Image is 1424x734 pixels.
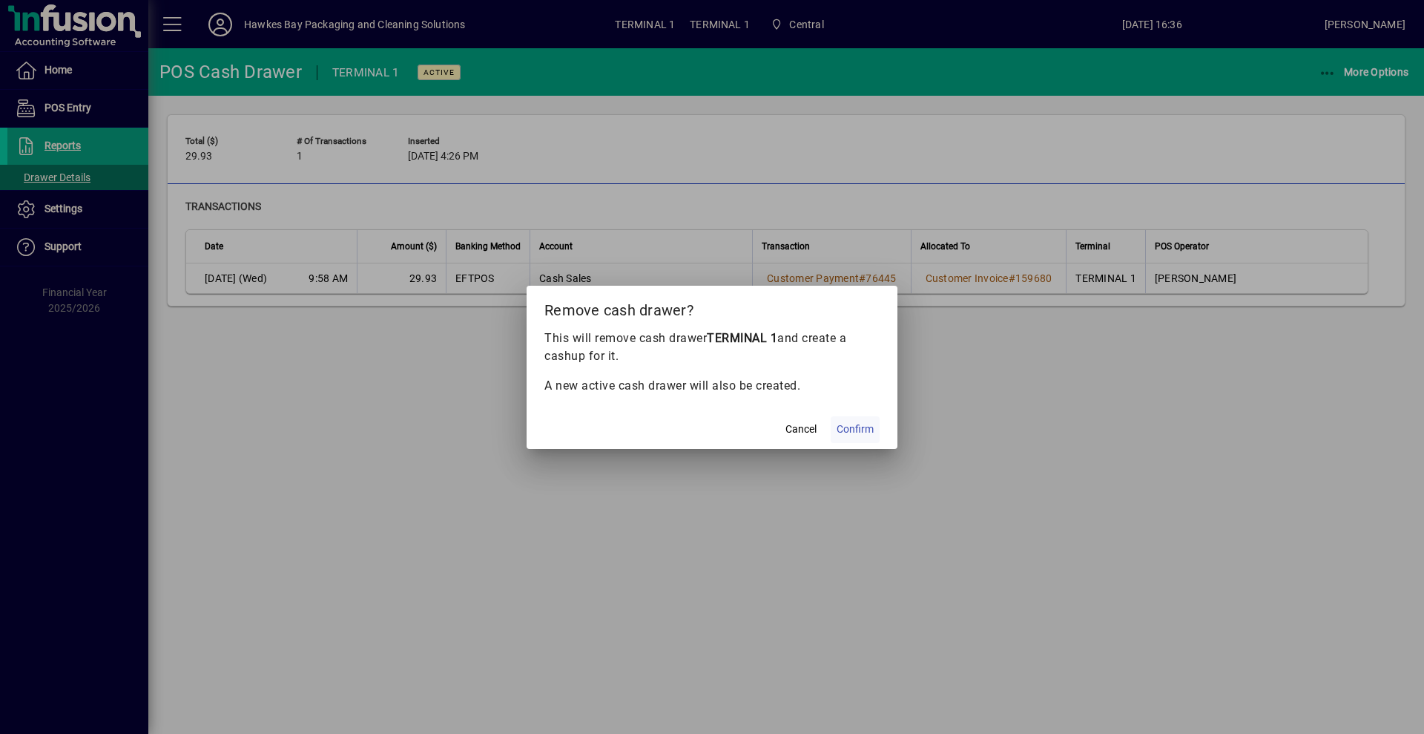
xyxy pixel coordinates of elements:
p: A new active cash drawer will also be created. [544,377,880,395]
h2: Remove cash drawer? [527,286,897,329]
p: This will remove cash drawer and create a cashup for it. [544,330,880,365]
span: Confirm [837,422,874,437]
span: Cancel [785,422,817,437]
b: TERMINAL 1 [707,331,777,345]
button: Cancel [777,416,825,443]
button: Confirm [831,416,880,443]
